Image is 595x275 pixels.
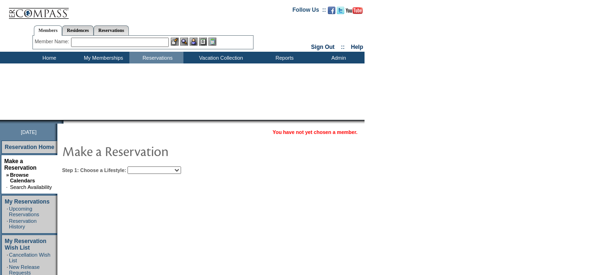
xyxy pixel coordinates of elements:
a: Reservations [94,25,129,35]
img: b_edit.gif [171,38,179,46]
a: Follow us on Twitter [337,9,344,15]
td: Vacation Collection [183,52,256,63]
a: Make a Reservation [4,158,37,171]
td: · [7,218,8,229]
span: [DATE] [21,129,37,135]
td: Reservations [129,52,183,63]
div: Member Name: [35,38,71,46]
td: My Memberships [75,52,129,63]
td: · [6,184,9,190]
span: :: [341,44,345,50]
td: Home [21,52,75,63]
img: Follow us on Twitter [337,7,344,14]
img: Become our fan on Facebook [328,7,335,14]
a: Upcoming Reservations [9,206,39,217]
a: My Reservation Wish List [5,238,47,251]
a: Sign Out [311,44,334,50]
img: Impersonate [190,38,198,46]
b: » [6,172,9,178]
a: Browse Calendars [10,172,35,183]
a: My Reservations [5,198,49,205]
a: Residences [62,25,94,35]
a: Members [34,25,63,36]
td: Follow Us :: [293,6,326,17]
img: b_calculator.gif [208,38,216,46]
td: Reports [256,52,310,63]
a: Subscribe to our YouTube Channel [346,9,363,15]
a: Search Availability [10,184,52,190]
img: Subscribe to our YouTube Channel [346,7,363,14]
a: Cancellation Wish List [9,252,50,263]
td: · [7,206,8,217]
a: Become our fan on Facebook [328,9,335,15]
a: Reservation History [9,218,37,229]
td: Admin [310,52,365,63]
a: Help [351,44,363,50]
span: You have not yet chosen a member. [273,129,357,135]
img: pgTtlMakeReservation.gif [62,141,250,160]
img: Reservations [199,38,207,46]
img: View [180,38,188,46]
b: Step 1: Choose a Lifestyle: [62,167,126,173]
img: promoShadowLeftCorner.gif [60,120,63,124]
a: Reservation Home [5,144,54,150]
td: · [7,252,8,263]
